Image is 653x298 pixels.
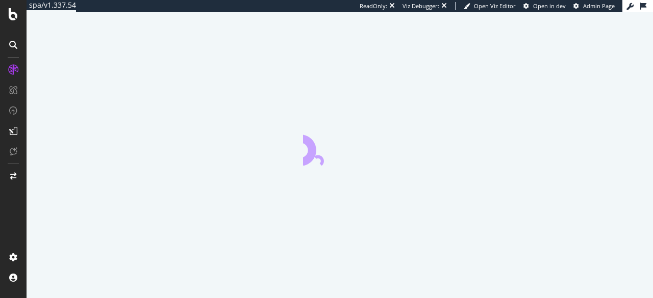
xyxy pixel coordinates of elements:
a: Admin Page [573,2,615,10]
a: Open in dev [523,2,566,10]
a: Open Viz Editor [464,2,516,10]
span: Admin Page [583,2,615,10]
div: Viz Debugger: [403,2,439,10]
div: ReadOnly: [360,2,387,10]
div: animation [303,129,376,166]
span: Open in dev [533,2,566,10]
span: Open Viz Editor [474,2,516,10]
